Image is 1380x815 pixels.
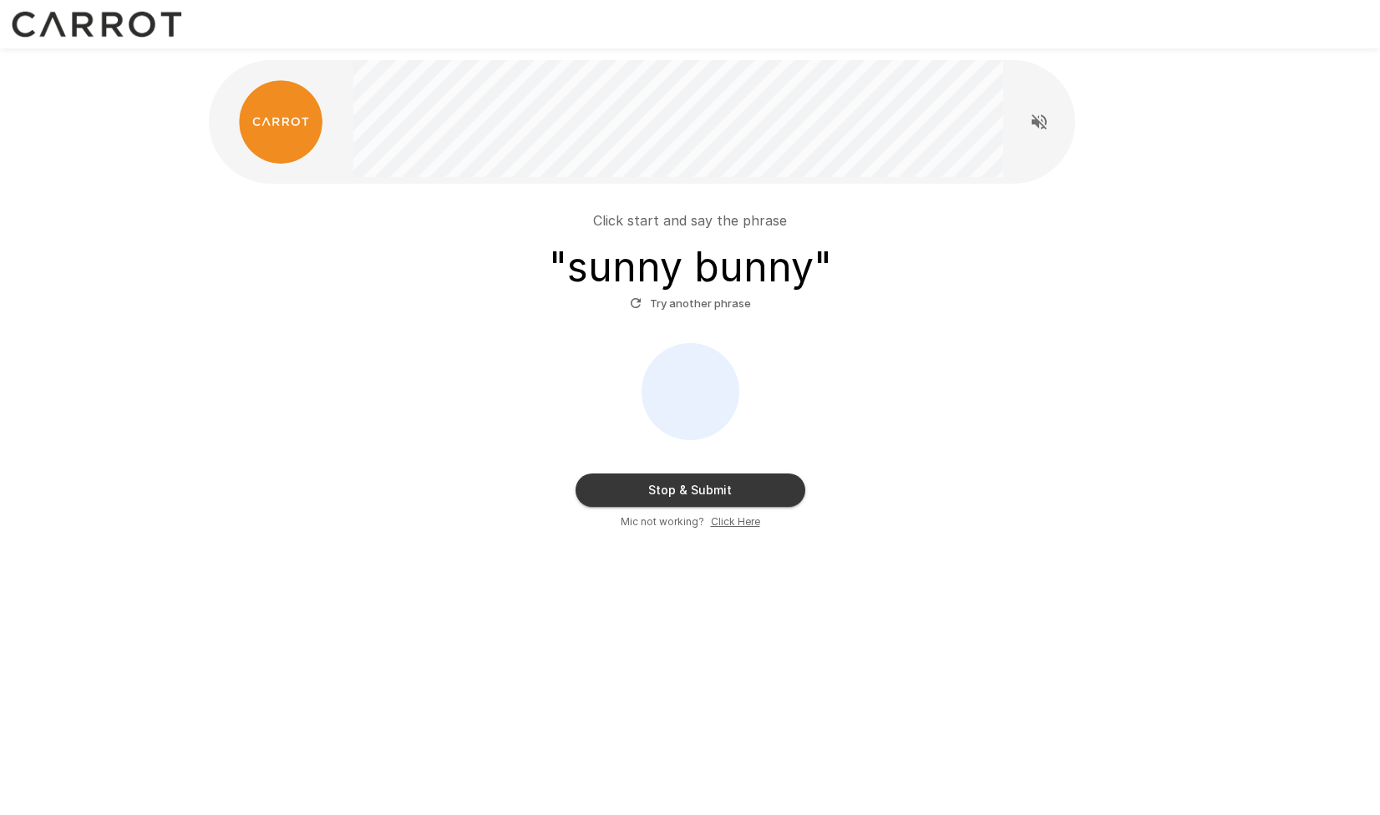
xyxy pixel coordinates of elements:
button: Read questions aloud [1022,105,1056,139]
h3: " sunny bunny " [549,244,832,291]
span: Mic not working? [621,514,704,530]
button: Try another phrase [626,291,755,316]
u: Click Here [711,515,760,528]
p: Click start and say the phrase [593,210,787,230]
button: Stop & Submit [576,473,805,507]
img: carrot_logo.png [239,80,322,164]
